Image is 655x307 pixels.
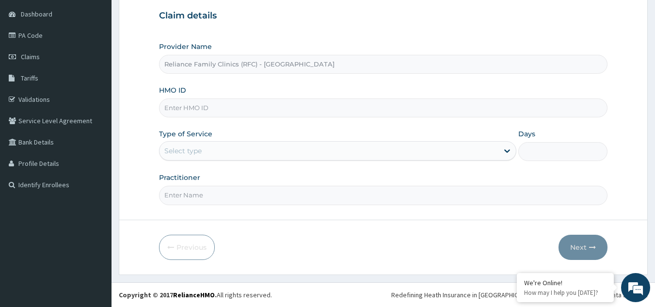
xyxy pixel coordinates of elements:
[159,11,608,21] h3: Claim details
[21,52,40,61] span: Claims
[119,291,217,299] strong: Copyright © 2017 .
[159,42,212,51] label: Provider Name
[112,282,655,307] footer: All rights reserved.
[21,74,38,82] span: Tariffs
[159,186,608,205] input: Enter Name
[518,129,535,139] label: Days
[391,290,648,300] div: Redefining Heath Insurance in [GEOGRAPHIC_DATA] using Telemedicine and Data Science!
[159,173,200,182] label: Practitioner
[524,289,607,297] p: How may I help you today?
[559,235,607,260] button: Next
[159,98,608,117] input: Enter HMO ID
[159,129,212,139] label: Type of Service
[159,235,215,260] button: Previous
[173,291,215,299] a: RelianceHMO
[524,278,607,287] div: We're Online!
[159,85,186,95] label: HMO ID
[21,10,52,18] span: Dashboard
[164,146,202,156] div: Select type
